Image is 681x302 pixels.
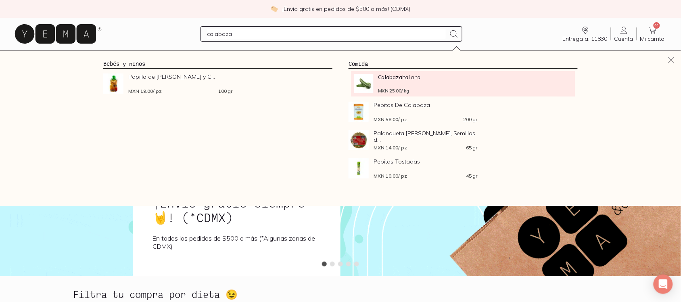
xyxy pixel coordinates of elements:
[272,50,336,66] a: Los estrenos ✨
[349,130,369,150] img: Palanqueta de Nuez, Semillas de Calabaza y Ajonjolí San Francisco
[128,73,232,80] span: Papilla de [PERSON_NAME] y C...
[354,74,374,93] img: Calabaza Italiana
[374,158,478,165] span: Pepitas Tostadas
[654,22,660,29] span: 44
[374,117,407,122] span: MXN 58.00 / pz
[378,74,477,80] span: Italiana
[108,50,164,66] a: Sucursales 📍
[466,145,478,150] span: 65 gr
[31,50,82,66] a: pasillo-todos-link
[654,275,673,294] div: Open Intercom Messenger
[614,35,633,42] span: Cuenta
[349,158,578,178] a: Pepitas TostadasPepitas TostadasMXN 10.00/ pz45 gr
[152,195,321,224] h1: ¡Envío gratis siempre🤘! (*CDMX)
[180,50,256,66] a: Los Imperdibles ⚡️
[349,102,369,122] img: Pepitas De Calabaza
[103,73,123,94] img: Papilla de Manzana Plátano y Calabaza Mongui Orgánica
[466,174,478,178] span: 45 gr
[271,5,278,13] img: check
[128,89,162,94] span: MXN 19.00 / pz
[103,60,145,67] a: Bebés y niños
[218,89,232,94] span: 100 gr
[378,88,409,93] span: MXN 25.00 / kg
[349,60,368,67] a: Comida
[354,74,572,93] a: Calabaza ItalianaCalabazaItalianaMXN 25.00/ kg
[283,5,411,13] p: ¡Envío gratis en pedidos de $500 o más! (CDMX)
[103,73,332,94] a: Papilla de Manzana Plátano y Calabaza Mongui OrgánicaPapilla de [PERSON_NAME] y C...MXN 19.00/ pz...
[73,289,238,300] h2: Filtra tu compra por dieta 😉
[374,102,478,108] span: Pepitas De Calabaza
[637,25,668,42] a: 44Mi carrito
[374,145,407,150] span: MXN 14.00 / pz
[349,130,578,150] a: Palanqueta de Nuez, Semillas de Calabaza y Ajonjolí San FranciscoPalanqueta [PERSON_NAME], Semill...
[152,234,321,250] p: En todos los pedidos de $500 o más (*Algunas zonas de CDMX)
[374,174,407,178] span: MXN 10.00 / pz
[349,102,578,122] a: Pepitas De CalabazaPepitas De CalabazaMXN 58.00/ pz200 gr
[378,73,403,80] strong: Calabaza
[374,130,478,143] span: Palanqueta [PERSON_NAME], Semillas d...
[611,25,637,42] a: Cuenta
[464,117,478,122] span: 200 gr
[349,158,369,178] img: Pepitas Tostadas
[563,35,608,42] span: Entrega a: 11830
[207,29,446,39] input: Busca los mejores productos
[560,25,611,42] a: Entrega a: 11830
[640,35,665,42] span: Mi carrito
